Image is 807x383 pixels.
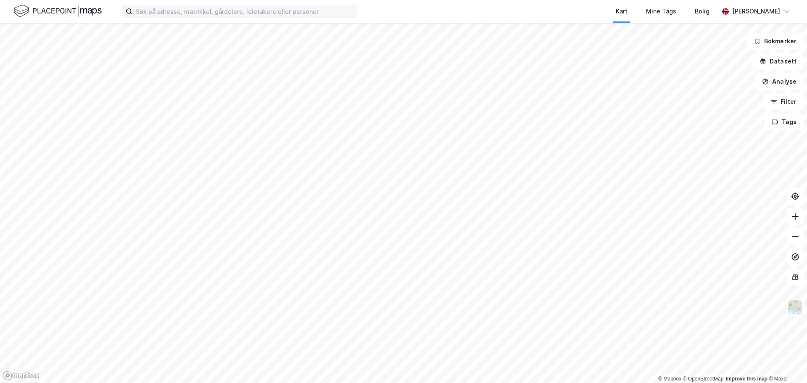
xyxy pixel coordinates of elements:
div: [PERSON_NAME] [732,6,780,16]
div: Mine Tags [646,6,676,16]
iframe: Chat Widget [765,343,807,383]
input: Søk på adresse, matrikkel, gårdeiere, leietakere eller personer [132,5,357,18]
div: Kart [616,6,628,16]
img: logo.f888ab2527a4732fd821a326f86c7f29.svg [13,4,102,18]
div: Bolig [695,6,709,16]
